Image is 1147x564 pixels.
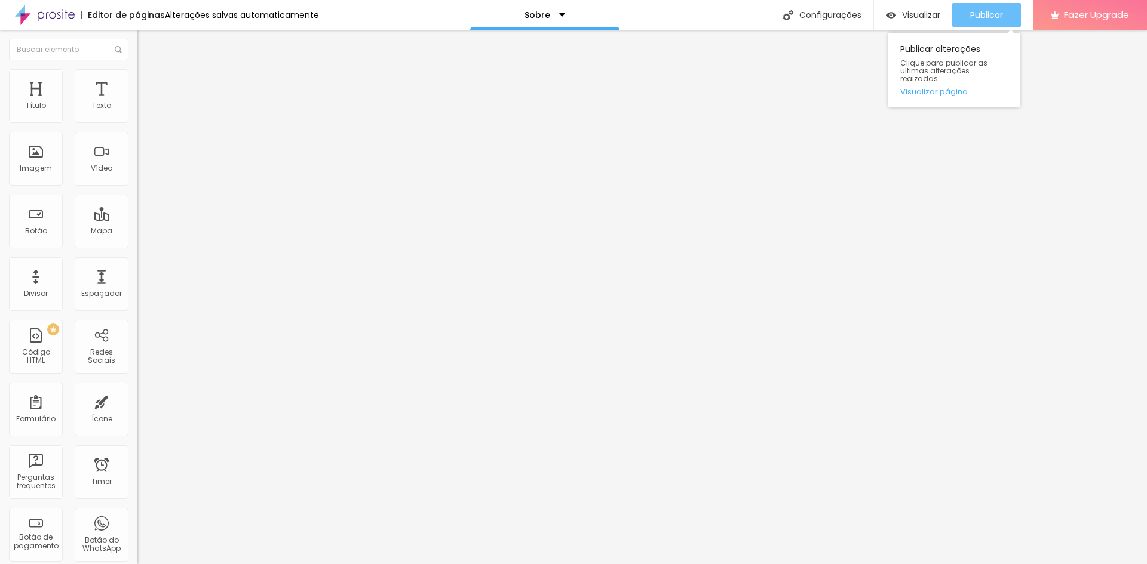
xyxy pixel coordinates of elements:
[81,11,165,19] div: Editor de páginas
[91,164,112,172] div: Vídeo
[91,227,112,235] div: Mapa
[12,473,59,491] div: Perguntas frequentes
[165,11,319,19] div: Alterações salvas automaticamente
[900,88,1008,95] a: Visualizar página
[24,289,48,298] div: Divisor
[783,10,793,20] img: Icone
[886,10,896,20] img: view-1.svg
[900,59,1008,83] span: Clique para publicar as ultimas alterações reaizadas
[115,46,122,53] img: Icone
[970,10,1003,20] span: Publicar
[9,39,128,60] input: Buscar elemento
[12,533,59,550] div: Botão de pagamento
[78,348,125,365] div: Redes Sociais
[91,477,112,486] div: Timer
[874,3,952,27] button: Visualizar
[20,164,52,172] div: Imagem
[25,227,47,235] div: Botão
[92,101,111,110] div: Texto
[26,101,46,110] div: Título
[12,348,59,365] div: Código HTML
[525,11,550,19] p: Sobre
[952,3,1021,27] button: Publicar
[78,536,125,553] div: Botão do WhatsApp
[1064,10,1129,20] span: Fazer Upgrade
[902,10,940,20] span: Visualizar
[16,415,56,423] div: Formulário
[81,289,122,298] div: Espaçador
[888,33,1020,107] div: Publicar alterações
[91,415,112,423] div: Ícone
